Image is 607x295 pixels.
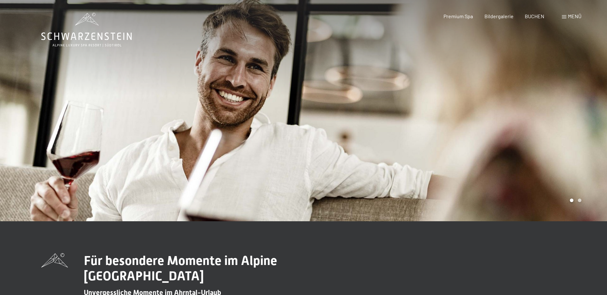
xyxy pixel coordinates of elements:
div: Carousel Page 1 (Current Slide) [570,199,573,202]
span: Für besondere Momente im Alpine [GEOGRAPHIC_DATA] [84,253,277,284]
span: Menü [568,13,581,19]
div: Carousel Pagination [568,199,581,202]
a: Premium Spa [443,13,473,19]
a: Bildergalerie [484,13,514,19]
a: BUCHEN [525,13,544,19]
div: Carousel Page 2 [578,199,581,202]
